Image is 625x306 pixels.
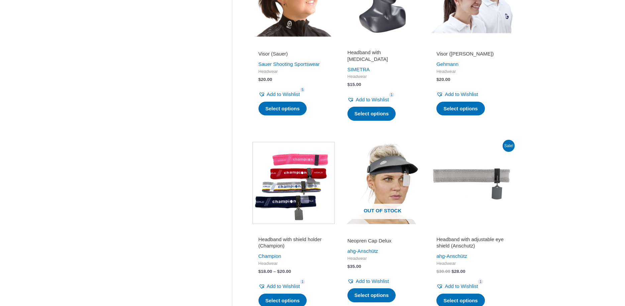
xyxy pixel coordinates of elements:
span: Headwear [258,261,329,267]
bdi: 20.00 [436,77,450,82]
span: $ [347,82,350,87]
span: Out of stock [346,204,419,219]
iframe: Customer reviews powered by Trustpilot [347,228,418,236]
bdi: 28.00 [451,269,465,274]
a: Add to Wishlist [347,277,389,286]
bdi: 15.00 [347,82,361,87]
iframe: Customer reviews powered by Trustpilot [258,228,329,236]
h2: Headband with [MEDICAL_DATA] [347,49,418,62]
a: ahg-Anschütz [436,253,467,259]
a: Select options for “Visor (Sauer)” [258,102,307,116]
span: $ [436,269,439,274]
bdi: 20.00 [277,269,291,274]
a: Add to Wishlist [436,282,478,291]
a: Neopren Cap Delux [347,237,418,246]
img: Headband with adjustable eye shield [430,142,513,224]
a: Out of stock [341,142,424,224]
img: Headband with shield holder [252,142,335,224]
bdi: 18.00 [258,269,272,274]
span: Sale! [503,140,515,152]
span: Add to Wishlist [267,283,300,289]
a: Select options for “Visor (Gehmann)” [436,102,485,116]
span: Headwear [258,69,329,75]
iframe: Customer reviews powered by Trustpilot [436,41,507,49]
a: Gehmann [436,61,458,67]
a: Add to Wishlist [347,95,389,104]
a: Visor (Sauer) [258,50,329,60]
a: ahg-Anschütz [347,248,378,254]
span: Headwear [347,74,418,80]
span: Add to Wishlist [445,91,478,97]
span: 1 [478,279,483,284]
bdi: 35.00 [347,264,361,269]
span: 5 [300,87,305,92]
h2: Neopren Cap Delux [347,237,418,244]
a: Select options for “Neopren Cap Delux” [347,288,396,302]
span: Add to Wishlist [445,283,478,289]
span: Headwear [436,261,507,267]
a: Headband with [MEDICAL_DATA] [347,49,418,65]
h2: Visor ([PERSON_NAME]) [436,50,507,57]
span: – [274,269,276,274]
iframe: Customer reviews powered by Trustpilot [347,41,418,49]
h2: Headband with shield holder (Champion) [258,236,329,249]
iframe: Customer reviews powered by Trustpilot [258,41,329,49]
a: Add to Wishlist [258,282,300,291]
h2: Headband with adjustable eye shield (Anschutz) [436,236,507,249]
span: $ [347,264,350,269]
a: Visor ([PERSON_NAME]) [436,50,507,60]
span: $ [451,269,454,274]
span: Add to Wishlist [356,97,389,102]
span: 1 [300,279,305,284]
img: Neopren Cap Delux [341,142,424,224]
span: $ [277,269,280,274]
span: Headwear [436,69,507,75]
span: Add to Wishlist [356,278,389,284]
a: Headband with adjustable eye shield (Anschutz) [436,236,507,252]
span: Headwear [347,256,418,262]
span: Add to Wishlist [267,91,300,97]
span: $ [436,77,439,82]
a: SIMETRA [347,67,370,72]
iframe: Customer reviews powered by Trustpilot [436,228,507,236]
a: Add to Wishlist [436,90,478,99]
a: Add to Wishlist [258,90,300,99]
bdi: 20.00 [258,77,272,82]
a: Sauer Shooting Sportswear [258,61,320,67]
span: $ [258,77,261,82]
a: Headband with shield holder (Champion) [258,236,329,252]
a: Champion [258,253,281,259]
h2: Visor (Sauer) [258,50,329,57]
a: Select options for “Headband with eye patch” [347,107,396,121]
span: 1 [389,92,394,97]
span: $ [258,269,261,274]
bdi: 30.00 [436,269,450,274]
